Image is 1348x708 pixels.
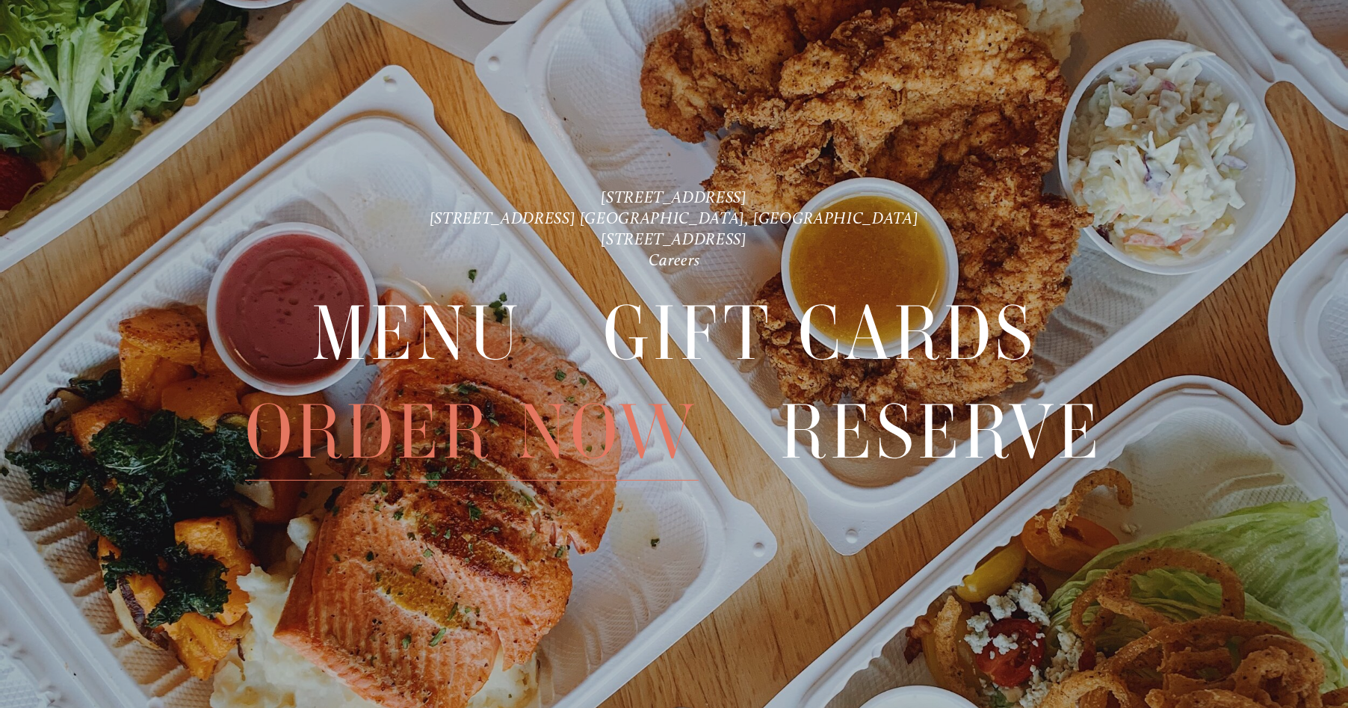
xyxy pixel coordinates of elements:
[312,285,522,382] span: Menu
[603,285,1036,382] span: Gift Cards
[245,384,699,480] a: Order Now
[649,250,700,269] a: Careers
[312,285,522,381] a: Menu
[603,285,1036,381] a: Gift Cards
[245,384,699,481] span: Order Now
[780,384,1104,480] a: Reserve
[780,384,1104,481] span: Reserve
[430,208,918,227] a: [STREET_ADDRESS] [GEOGRAPHIC_DATA], [GEOGRAPHIC_DATA]
[601,187,746,206] a: [STREET_ADDRESS]
[601,230,746,248] a: [STREET_ADDRESS]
